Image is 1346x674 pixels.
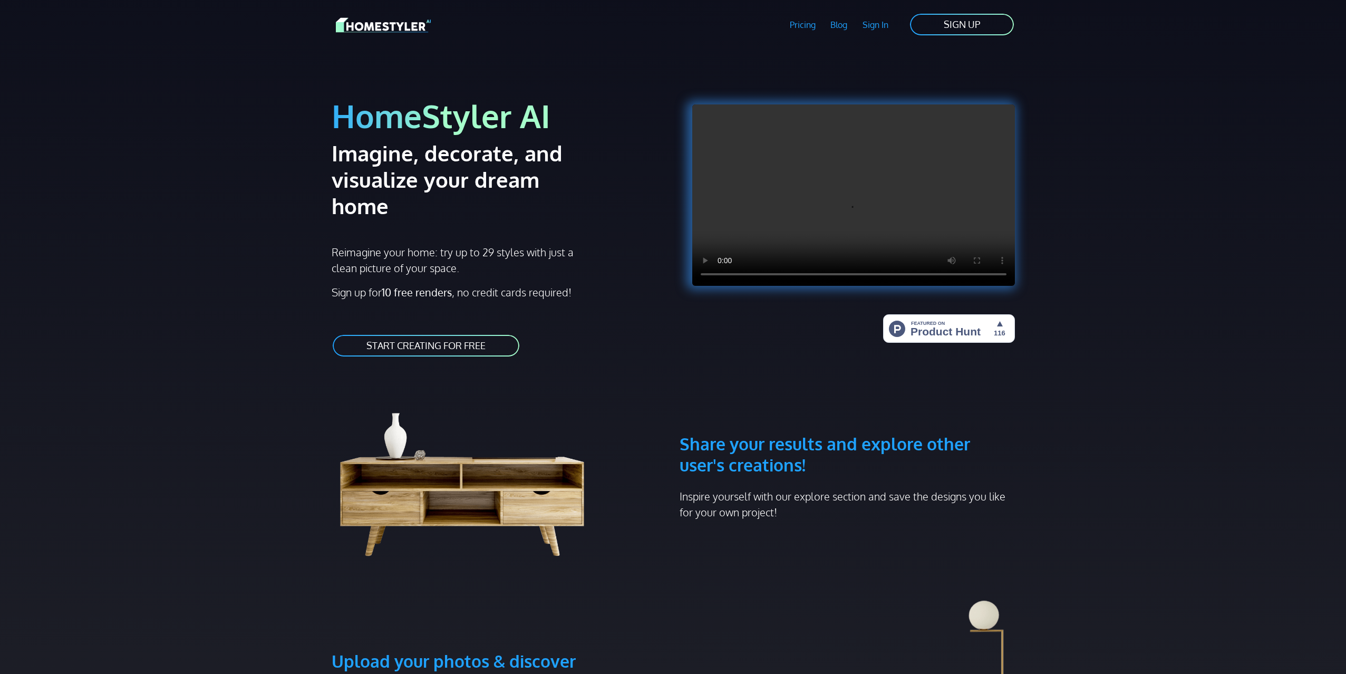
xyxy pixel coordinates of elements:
a: Sign In [855,13,896,37]
img: HomeStyler AI - Interior Design Made Easy: One Click to Your Dream Home | Product Hunt [883,314,1015,343]
img: HomeStyler AI logo [336,16,431,34]
a: Blog [823,13,855,37]
p: Reimagine your home: try up to 29 styles with just a clean picture of your space. [332,244,583,276]
strong: 10 free renders [382,285,452,299]
h3: Share your results and explore other user's creations! [680,383,1015,476]
a: START CREATING FOR FREE [332,334,520,358]
h1: HomeStyler AI [332,96,667,136]
p: Inspire yourself with our explore section and save the designs you like for your own project! [680,488,1015,520]
img: living room cabinet [332,383,609,562]
h2: Imagine, decorate, and visualize your dream home [332,140,600,219]
p: Sign up for , no credit cards required! [332,284,667,300]
a: SIGN UP [909,13,1015,36]
a: Pricing [782,13,823,37]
